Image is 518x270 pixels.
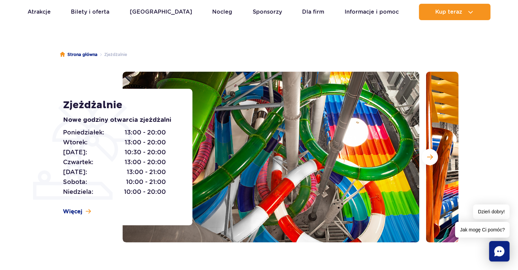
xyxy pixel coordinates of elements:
a: Sponsorzy [253,4,282,20]
h1: Zjeżdżalnie [63,99,177,111]
span: Jak mogę Ci pomóc? [455,222,509,238]
span: Więcej [63,208,82,215]
span: Wtorek: [63,138,88,147]
a: Strona główna [60,51,97,58]
a: [GEOGRAPHIC_DATA] [130,4,192,20]
div: Chat [489,241,509,261]
button: Kup teraz [419,4,490,20]
li: Zjeżdżalnie [97,51,127,58]
a: Bilety i oferta [71,4,109,20]
span: Niedziela: [63,187,93,197]
span: 13:00 - 20:00 [125,128,166,137]
button: Następny slajd [422,149,438,165]
a: Nocleg [212,4,232,20]
span: 13:00 - 20:00 [125,157,166,167]
p: Nowe godziny otwarcia zjeżdżalni [63,115,177,125]
span: 13:00 - 21:00 [127,167,166,177]
a: Informacje i pomoc [345,4,399,20]
span: Sobota: [63,177,87,187]
a: Atrakcje [28,4,51,20]
a: Więcej [63,208,91,215]
span: Czwartek: [63,157,93,167]
span: 10:00 - 21:00 [126,177,166,187]
span: [DATE]: [63,167,87,177]
span: 13:00 - 20:00 [125,138,166,147]
a: Dla firm [302,4,324,20]
span: [DATE]: [63,147,87,157]
span: Dzień dobry! [473,204,509,219]
span: Poniedziałek: [63,128,104,137]
span: 10:30 - 20:00 [125,147,166,157]
span: Kup teraz [435,9,462,15]
span: 10:00 - 20:00 [124,187,166,197]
